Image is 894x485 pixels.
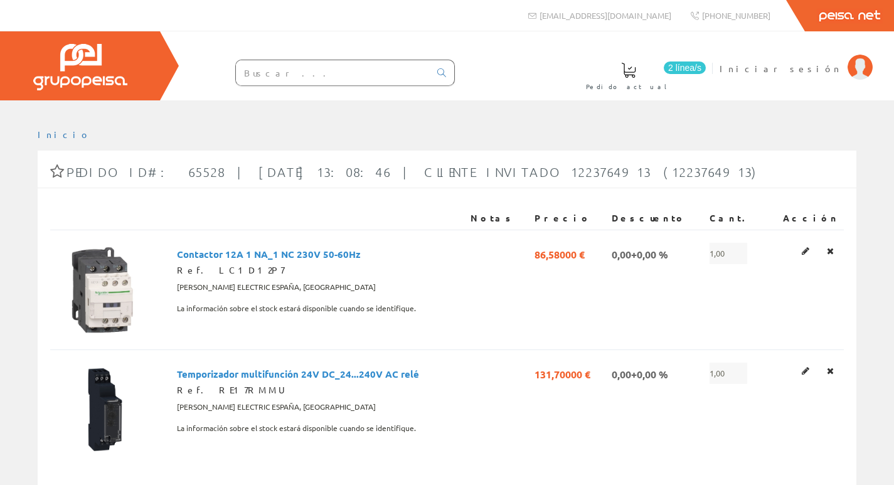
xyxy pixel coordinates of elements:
span: [PERSON_NAME] ELECTRIC ESPAÑA, [GEOGRAPHIC_DATA] [177,397,376,418]
span: Iniciar sesión [720,62,841,75]
th: Precio [529,207,607,230]
span: [EMAIL_ADDRESS][DOMAIN_NAME] [540,10,671,21]
span: 0,00+0,00 % [612,243,668,264]
a: Iniciar sesión [720,52,873,64]
div: Ref. LC1D12P7 [177,264,461,277]
a: Eliminar [823,363,838,379]
a: Eliminar [823,243,838,259]
a: Editar [798,243,813,259]
img: Grupo Peisa [33,44,127,90]
img: Foto artículo Contactor 12A 1 NA_1 NC 230V 50-60Hz (150x150) [55,243,149,337]
span: 86,58000 € [535,243,585,264]
span: Pedido ID#: 65528 | [DATE] 13:08:46 | Cliente Invitado 1223764913 (1223764913) [67,164,761,179]
th: Cant. [705,207,767,230]
span: 2 línea/s [664,61,706,74]
span: [PERSON_NAME] ELECTRIC ESPAÑA, [GEOGRAPHIC_DATA] [177,277,376,298]
span: La información sobre el stock estará disponible cuando se identifique. [177,418,416,439]
input: Buscar ... [236,60,430,85]
div: Ref. RE17RMMU [177,384,461,397]
span: La información sobre el stock estará disponible cuando se identifique. [177,298,416,319]
span: Temporizador multifunción 24V DC_24...240V AC relé [177,363,419,384]
a: 2 línea/s Pedido actual [573,52,709,98]
span: Contactor 12A 1 NA_1 NC 230V 50-60Hz [177,243,361,264]
span: [PHONE_NUMBER] [702,10,770,21]
span: 1,00 [710,243,747,264]
th: Descuento [607,207,705,230]
th: Acción [767,207,844,230]
th: Notas [466,207,529,230]
span: 1,00 [710,363,747,384]
span: Pedido actual [586,80,671,93]
a: Editar [798,363,813,379]
img: Foto artículo Temporizador multifunción 24V DC_24...240V AC relé (150x150) [55,363,149,457]
a: Inicio [38,129,91,140]
span: 0,00+0,00 % [612,363,668,384]
span: 131,70000 € [535,363,590,384]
